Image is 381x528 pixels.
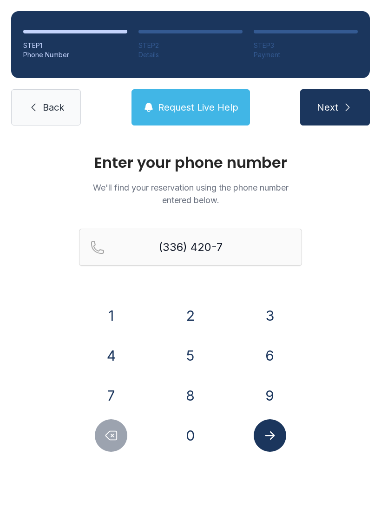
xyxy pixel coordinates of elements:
div: Details [138,50,243,59]
button: 9 [254,379,286,412]
button: 7 [95,379,127,412]
span: Back [43,101,64,114]
button: 3 [254,299,286,332]
input: Reservation phone number [79,229,302,266]
button: 5 [174,339,207,372]
button: 8 [174,379,207,412]
button: 4 [95,339,127,372]
button: 2 [174,299,207,332]
div: Phone Number [23,50,127,59]
div: Payment [254,50,358,59]
button: Delete number [95,419,127,452]
div: STEP 2 [138,41,243,50]
p: We'll find your reservation using the phone number entered below. [79,181,302,206]
div: STEP 1 [23,41,127,50]
button: Submit lookup form [254,419,286,452]
h1: Enter your phone number [79,155,302,170]
button: 1 [95,299,127,332]
button: 6 [254,339,286,372]
span: Request Live Help [158,101,238,114]
span: Next [317,101,338,114]
button: 0 [174,419,207,452]
div: STEP 3 [254,41,358,50]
